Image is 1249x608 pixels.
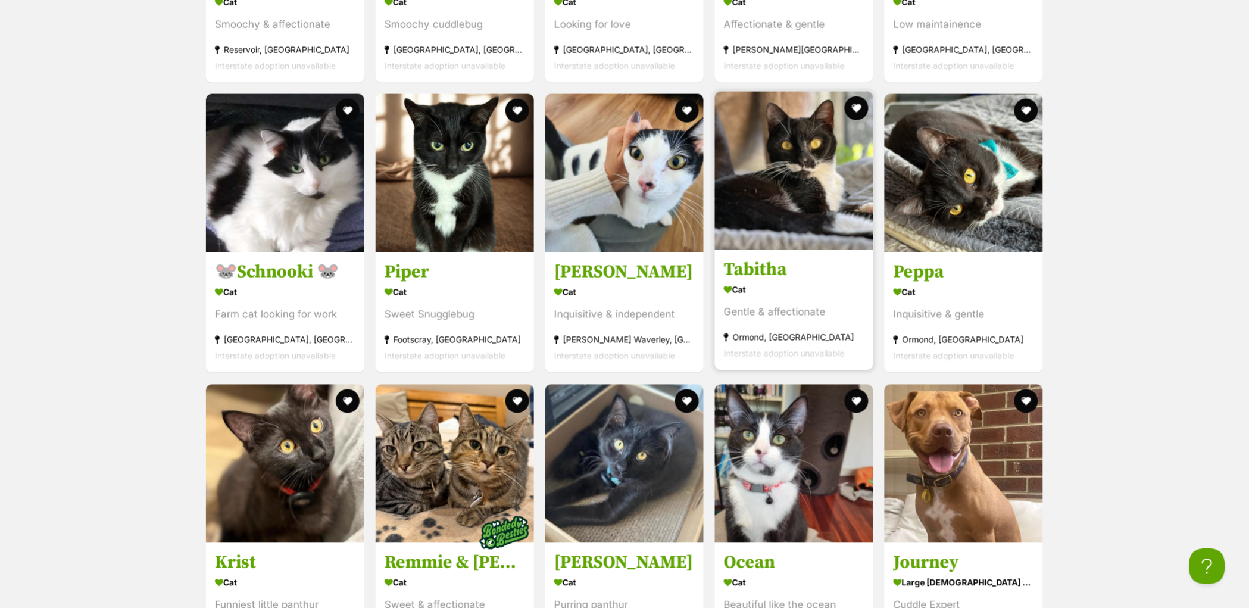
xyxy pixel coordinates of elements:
img: Peppa [885,94,1043,252]
div: Cat [894,284,1034,301]
span: Interstate adoption unavailable [894,351,1014,361]
div: Cat [215,574,355,591]
div: Low maintainence [894,17,1034,33]
span: Interstate adoption unavailable [385,351,505,361]
div: [PERSON_NAME][GEOGRAPHIC_DATA] [724,42,864,58]
span: Interstate adoption unavailable [894,61,1014,71]
img: Tabitha [715,92,873,250]
h3: Peppa [894,261,1034,284]
h3: [PERSON_NAME] [554,261,695,284]
img: bonded besties [474,503,534,563]
h3: Remmie & [PERSON_NAME] [385,551,525,574]
button: favourite [505,99,529,123]
img: Kurt [545,385,704,543]
span: Interstate adoption unavailable [554,351,675,361]
button: favourite [336,389,360,413]
div: large [DEMOGRAPHIC_DATA] Dog [894,574,1034,591]
div: Footscray, [GEOGRAPHIC_DATA] [385,332,525,348]
div: Smoochy cuddlebug [385,17,525,33]
div: Affectionate & gentle [724,17,864,33]
img: 🐭Schnooki 🐭 [206,94,364,252]
div: [GEOGRAPHIC_DATA], [GEOGRAPHIC_DATA] [215,332,355,348]
iframe: Help Scout Beacon - Open [1189,548,1225,584]
div: Ormond, [GEOGRAPHIC_DATA] [894,332,1034,348]
h3: Tabitha [724,259,864,282]
button: favourite [675,99,699,123]
h3: 🐭Schnooki 🐭 [215,261,355,284]
div: Cat [215,284,355,301]
div: Cat [724,282,864,299]
button: favourite [1014,389,1038,413]
div: Inquisitive & gentle [894,307,1034,323]
div: Inquisitive & independent [554,307,695,323]
div: Cat [724,574,864,591]
div: Cat [385,284,525,301]
a: Tabitha Cat Gentle & affectionate Ormond, [GEOGRAPHIC_DATA] Interstate adoption unavailable favou... [715,250,873,371]
div: [PERSON_NAME] Waverley, [GEOGRAPHIC_DATA] [554,332,695,348]
div: Farm cat looking for work [215,307,355,323]
h3: Journey [894,551,1034,574]
div: [GEOGRAPHIC_DATA], [GEOGRAPHIC_DATA] [894,42,1034,58]
span: Interstate adoption unavailable [724,61,845,71]
span: Interstate adoption unavailable [554,61,675,71]
h3: Ocean [724,551,864,574]
a: 🐭Schnooki 🐭 Cat Farm cat looking for work [GEOGRAPHIC_DATA], [GEOGRAPHIC_DATA] Interstate adoptio... [206,252,364,373]
div: Cat [554,574,695,591]
div: Cat [554,284,695,301]
button: favourite [336,99,360,123]
h3: [PERSON_NAME] [554,551,695,574]
button: favourite [675,389,699,413]
img: Krist [206,385,364,543]
span: Interstate adoption unavailable [215,61,336,71]
span: Interstate adoption unavailable [215,351,336,361]
img: Piper [376,94,534,252]
h3: Piper [385,261,525,284]
a: [PERSON_NAME] Cat Inquisitive & independent [PERSON_NAME] Waverley, [GEOGRAPHIC_DATA] Interstate ... [545,252,704,373]
a: Piper Cat Sweet Snugglebug Footscray, [GEOGRAPHIC_DATA] Interstate adoption unavailable favourite [376,252,534,373]
div: Looking for love [554,17,695,33]
button: favourite [845,96,869,120]
div: Smoochy & affectionate [215,17,355,33]
div: Gentle & affectionate [724,305,864,321]
div: Ormond, [GEOGRAPHIC_DATA] [724,330,864,346]
button: favourite [1014,99,1038,123]
button: favourite [505,389,529,413]
span: Interstate adoption unavailable [385,61,505,71]
div: Cat [385,574,525,591]
img: Grace Kelly [545,94,704,252]
img: Journey [885,385,1043,543]
div: Sweet Snugglebug [385,307,525,323]
span: Interstate adoption unavailable [724,349,845,359]
div: [GEOGRAPHIC_DATA], [GEOGRAPHIC_DATA] [385,42,525,58]
div: Reservoir, [GEOGRAPHIC_DATA] [215,42,355,58]
img: Ocean [715,385,873,543]
div: [GEOGRAPHIC_DATA], [GEOGRAPHIC_DATA] [554,42,695,58]
img: Remmie & Rosie [376,385,534,543]
h3: Krist [215,551,355,574]
a: Peppa Cat Inquisitive & gentle Ormond, [GEOGRAPHIC_DATA] Interstate adoption unavailable favourite [885,252,1043,373]
button: favourite [845,389,869,413]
